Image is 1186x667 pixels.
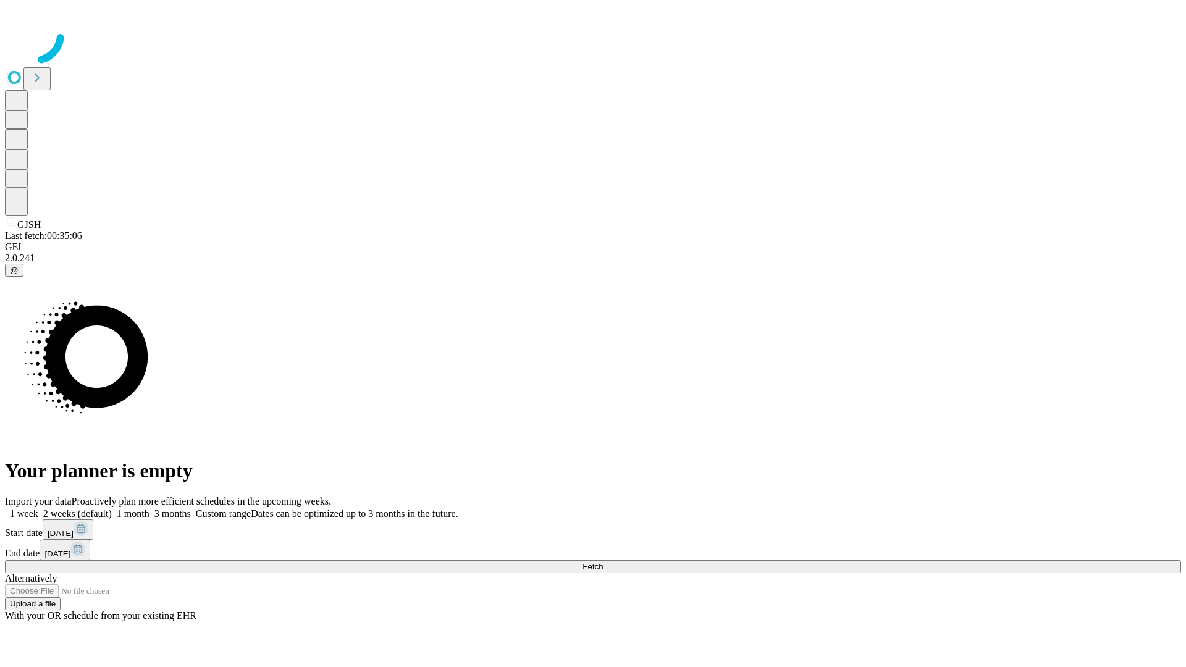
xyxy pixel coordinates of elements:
[5,573,57,584] span: Alternatively
[251,508,458,519] span: Dates can be optimized up to 3 months in the future.
[5,230,82,241] span: Last fetch: 00:35:06
[5,253,1181,264] div: 2.0.241
[196,508,251,519] span: Custom range
[5,241,1181,253] div: GEI
[5,540,1181,560] div: End date
[5,597,61,610] button: Upload a file
[43,508,112,519] span: 2 weeks (default)
[10,508,38,519] span: 1 week
[5,560,1181,573] button: Fetch
[10,266,19,275] span: @
[44,549,70,558] span: [DATE]
[582,562,603,571] span: Fetch
[117,508,149,519] span: 1 month
[5,519,1181,540] div: Start date
[40,540,90,560] button: [DATE]
[5,610,196,621] span: With your OR schedule from your existing EHR
[72,496,331,506] span: Proactively plan more efficient schedules in the upcoming weeks.
[5,496,72,506] span: Import your data
[48,529,74,538] span: [DATE]
[17,219,41,230] span: GJSH
[5,264,23,277] button: @
[154,508,191,519] span: 3 months
[5,459,1181,482] h1: Your planner is empty
[43,519,93,540] button: [DATE]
